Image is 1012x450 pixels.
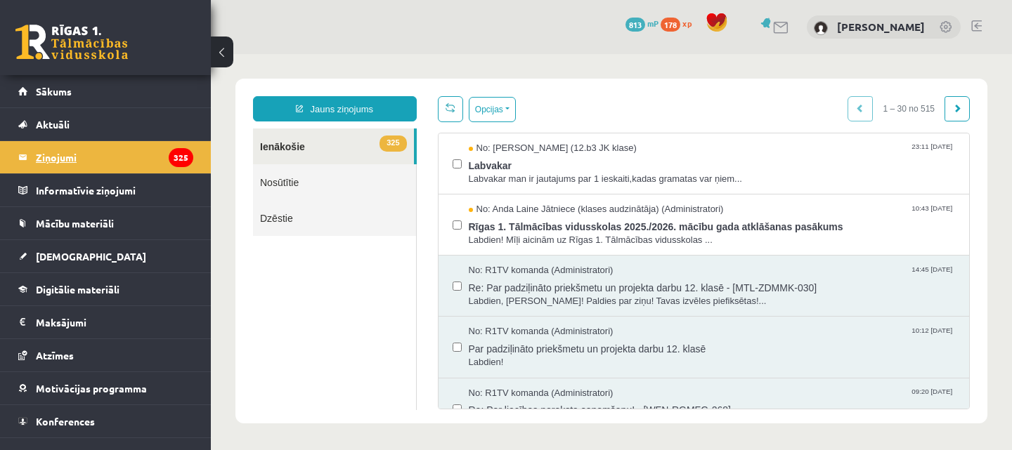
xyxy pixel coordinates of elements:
[36,382,147,395] span: Motivācijas programma
[42,110,205,146] a: Nosūtītie
[258,333,745,376] a: No: R1TV komanda (Administratori) 09:20 [DATE] Re: Par liecības noraksta saņemšanu! - [WFN-RGMFG-...
[661,18,680,32] span: 178
[36,349,74,362] span: Atzīmes
[814,21,828,35] img: Marta Vanovska
[15,25,128,60] a: Rīgas 1. Tālmācības vidusskola
[258,271,745,315] a: No: R1TV komanda (Administratori) 10:12 [DATE] Par padziļināto priekšmetu un projekta darbu 12. k...
[18,108,193,140] a: Aktuāli
[36,141,193,173] legend: Ziņojumi
[682,18,692,29] span: xp
[258,241,745,254] span: Labdien, [PERSON_NAME]! Paldies par ziņu! Tavas izvēles piefiksētas!...
[18,75,193,107] a: Sākums
[36,415,95,428] span: Konferences
[258,180,745,193] span: Labdien! Mīļi aicinām uz Rīgas 1. Tālmācības vidusskolas ...
[18,372,193,404] a: Motivācijas programma
[18,273,193,305] a: Digitālie materiāli
[662,42,734,67] span: 1 – 30 no 515
[18,306,193,338] a: Maksājumi
[36,250,146,263] span: [DEMOGRAPHIC_DATA]
[647,18,659,29] span: mP
[698,210,744,220] span: 14:45 [DATE]
[698,149,744,159] span: 10:43 [DATE]
[258,88,426,101] span: No: [PERSON_NAME] (12.b3 JK klase)
[36,85,72,98] span: Sākums
[258,162,745,180] span: Rīgas 1. Tālmācības vidusskolas 2025./2026. mācību gada atklāšanas pasākums
[18,405,193,437] a: Konferences
[36,174,193,206] legend: Informatīvie ziņojumi
[258,223,745,241] span: Re: Par padziļināto priekšmetu un projekta darbu 12. klasē - [MTL-ZDMMK-030]
[258,284,745,302] span: Par padziļināto priekšmetu un projekta darbu 12. klasē
[18,339,193,371] a: Atzīmes
[258,302,745,315] span: Labdien!
[42,74,203,110] a: 325Ienākošie
[258,43,305,68] button: Opcijas
[36,217,114,230] span: Mācību materiāli
[36,118,70,131] span: Aktuāli
[258,210,745,253] a: No: R1TV komanda (Administratori) 14:45 [DATE] Re: Par padziļināto priekšmetu un projekta darbu 1...
[258,88,745,131] a: No: [PERSON_NAME] (12.b3 JK klase) 23:11 [DATE] Labvakar Labvakar man ir jautajums par 1 ieskaiti...
[258,333,403,346] span: No: R1TV komanda (Administratori)
[258,210,403,223] span: No: R1TV komanda (Administratori)
[698,271,744,282] span: 10:12 [DATE]
[18,174,193,206] a: Informatīvie ziņojumi
[169,81,195,98] span: 325
[36,306,193,338] legend: Maksājumi
[837,20,925,34] a: [PERSON_NAME]
[18,240,193,272] a: [DEMOGRAPHIC_DATA]
[661,18,699,29] a: 178 xp
[42,146,205,182] a: Dzēstie
[258,119,745,132] span: Labvakar man ir jautajums par 1 ieskaiti,kadas gramatas var ņiem...
[258,149,745,192] a: No: Anda Laine Jātniece (klases audzinātāja) (Administratori) 10:43 [DATE] Rīgas 1. Tālmācības vi...
[258,101,745,119] span: Labvakar
[625,18,645,32] span: 813
[169,148,193,167] i: 325
[258,271,403,284] span: No: R1TV komanda (Administratori)
[18,141,193,173] a: Ziņojumi325
[625,18,659,29] a: 813 mP
[698,333,744,343] span: 09:20 [DATE]
[18,207,193,239] a: Mācību materiāli
[258,345,745,363] span: Re: Par liecības noraksta saņemšanu! - [WFN-RGMFG-268]
[258,149,513,162] span: No: Anda Laine Jātniece (klases audzinātāja) (Administratori)
[36,283,119,296] span: Digitālie materiāli
[698,88,744,98] span: 23:11 [DATE]
[42,42,206,67] a: Jauns ziņojums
